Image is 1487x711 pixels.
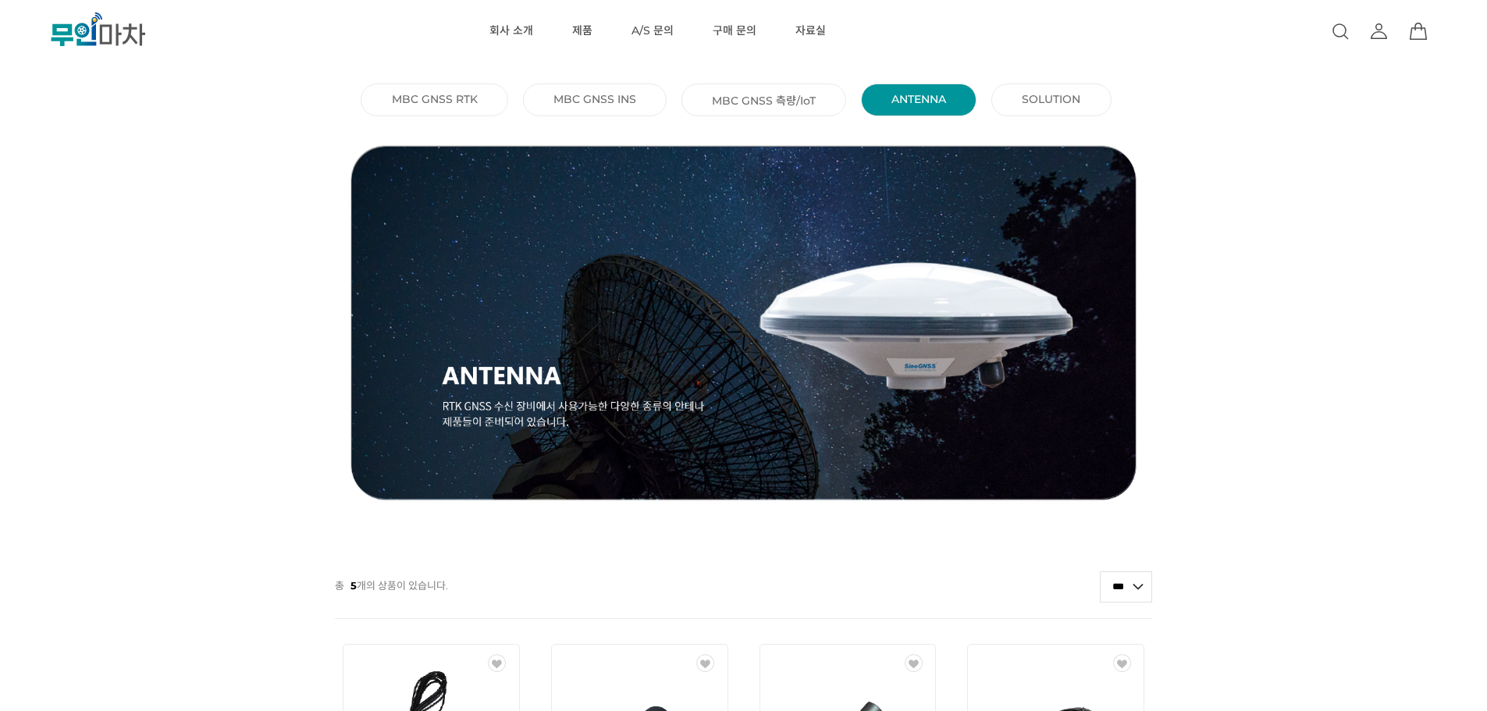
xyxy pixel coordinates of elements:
p: 총 개의 상품이 있습니다. [335,571,448,600]
strong: 5 [350,579,357,592]
a: MBC GNSS 측량/IoT [712,92,816,108]
a: ANTENNA [891,92,946,106]
img: thumbnail_Antenna.png [335,145,1153,500]
a: MBC GNSS INS [553,92,636,106]
a: MBC GNSS RTK [392,92,478,106]
a: SOLUTION [1022,92,1080,106]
